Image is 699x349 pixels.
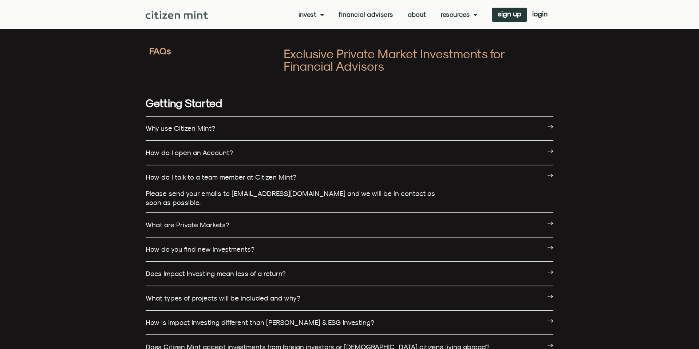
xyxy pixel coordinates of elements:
div: Does Impact Investing mean less of a return? [146,262,553,286]
a: What are Private Markets? [146,221,229,229]
a: Invest [299,11,324,18]
div: How is Impact Investing different than [PERSON_NAME] & ESG Investing? [146,311,553,335]
span: login [532,11,548,16]
a: How do you find new investments? [146,245,254,253]
div: How do I open an Account? [146,141,553,165]
a: How do I talk to a team member at Citizen Mint? [146,173,296,181]
a: About [408,11,426,18]
img: Citizen Mint [146,11,208,19]
nav: Menu [299,11,478,18]
h2: Exclusive Private Market Investments for Financial Advisors [284,47,550,72]
div: How do you find new investments? [146,238,553,262]
a: How do I open an Account? [146,149,233,157]
a: login [527,8,553,22]
div: What types of projects will be included and why? [146,286,553,311]
h3: Getting Started [146,98,553,109]
span: sign up [498,11,521,16]
a: Does Impact Investing mean less of a return? [146,270,286,278]
a: Why use Citizen Mint? [146,124,215,132]
h2: FAQs [149,47,276,55]
div: What are Private Markets? [146,213,553,238]
a: Financial Advisors [339,11,393,18]
a: What types of projects will be included and why? [146,294,300,302]
a: sign up [492,8,527,22]
div: How do I talk to a team member at Citizen Mint? [146,165,553,189]
a: How is Impact Investing different than [PERSON_NAME] & ESG Investing? [146,318,374,326]
a: Resources [441,11,478,18]
div: Why use Citizen Mint? [146,117,553,141]
span: Please send your emails to [EMAIL_ADDRESS][DOMAIN_NAME] and we will be in contact as soon as poss... [146,189,435,207]
div: How do I talk to a team member at Citizen Mint? [146,189,553,213]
